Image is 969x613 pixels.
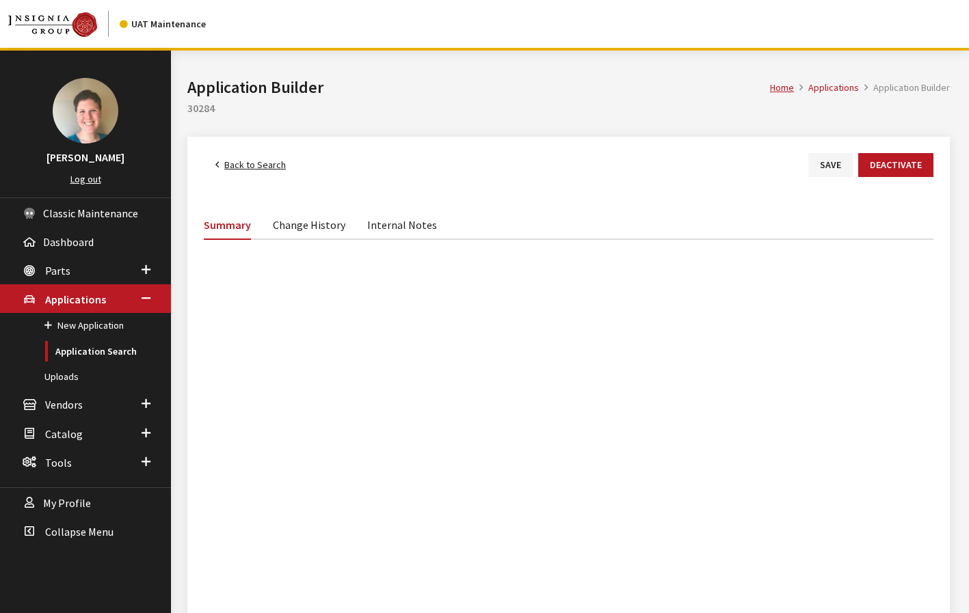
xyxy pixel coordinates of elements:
button: Save [808,153,853,177]
span: Collapse Menu [45,525,114,539]
span: Parts [45,264,70,277]
span: Vendors [45,398,83,412]
a: Summary [204,210,251,240]
span: Catalog [45,427,83,441]
span: My Profile [43,496,91,510]
img: Catalog Maintenance [8,12,97,37]
span: Tools [45,456,72,469]
a: Change History [273,210,345,239]
li: Applications [794,81,859,95]
div: UAT Maintenance [120,17,206,31]
li: Application Builder [859,81,950,95]
a: Back to Search [204,153,297,177]
a: Log out [70,173,101,185]
h2: 30284 [187,100,950,116]
a: Home [770,81,794,94]
button: Deactivate [858,153,933,177]
img: Janelle Crocker-Krause [53,78,118,144]
a: Insignia Group logo [8,11,120,37]
span: Applications [45,292,106,306]
h1: Application Builder [187,75,770,100]
span: Dashboard [43,235,94,249]
span: Classic Maintenance [43,206,138,220]
h3: [PERSON_NAME] [14,149,157,165]
a: Internal Notes [367,210,437,239]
